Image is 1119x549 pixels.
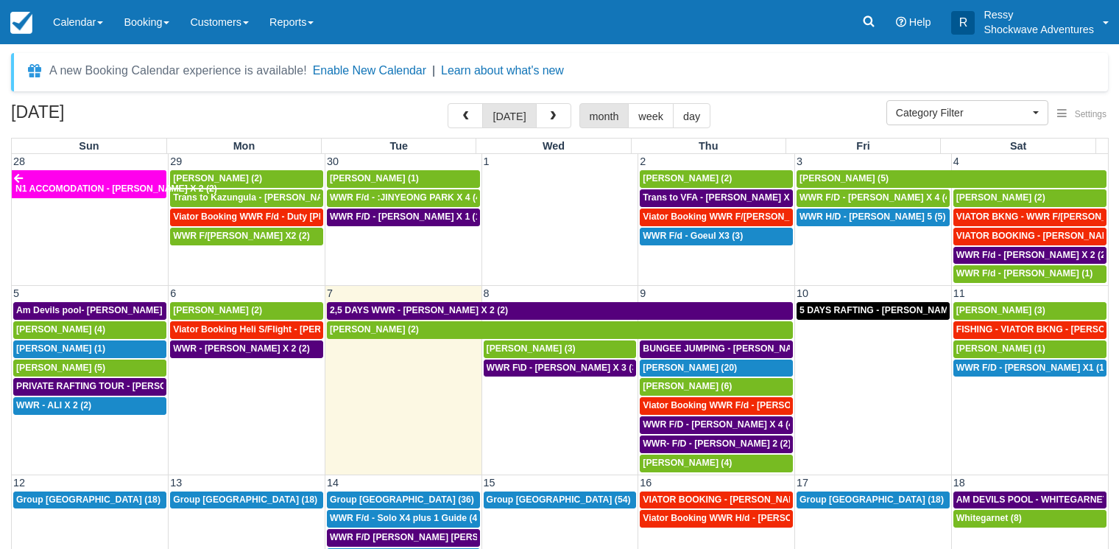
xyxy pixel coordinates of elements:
[640,209,793,226] a: Viator Booking WWR F/[PERSON_NAME] X 2 (2)
[886,100,1048,125] button: Category Filter
[953,360,1106,377] a: WWR F/D - [PERSON_NAME] X1 (1)
[797,302,950,320] a: 5 DAYS RAFTING - [PERSON_NAME] X 2 (4)
[956,192,1045,203] span: [PERSON_NAME] (2)
[327,189,480,207] a: WWR F/d - :JINYEONG PARK X 4 (4)
[330,305,508,315] span: 2,5 DAYS WWR - [PERSON_NAME] X 2 (2)
[484,360,637,377] a: WWR F\D - [PERSON_NAME] X 3 (3)
[327,170,480,188] a: [PERSON_NAME] (1)
[487,363,640,373] span: WWR F\D - [PERSON_NAME] X 3 (3)
[795,287,810,299] span: 10
[953,340,1106,358] a: [PERSON_NAME] (1)
[640,436,793,453] a: WWR- F/D - [PERSON_NAME] 2 (2)
[643,192,811,203] span: Trans to VFA - [PERSON_NAME] X 2 (2)
[638,287,647,299] span: 9
[12,170,166,198] a: N1 ACCOMODATION - [PERSON_NAME] X 2 (2)
[327,321,793,339] a: [PERSON_NAME] (2)
[643,494,835,505] span: VIATOR BOOKING - [PERSON_NAME] X 4 (4)
[169,155,183,167] span: 29
[797,189,950,207] a: WWR F/D - [PERSON_NAME] X 4 (4)
[579,103,629,128] button: month
[173,343,310,354] span: WWR - [PERSON_NAME] X 2 (2)
[484,340,637,358] a: [PERSON_NAME] (3)
[640,189,793,207] a: Trans to VFA - [PERSON_NAME] X 2 (2)
[956,363,1107,373] span: WWR F/D - [PERSON_NAME] X1 (1)
[797,209,950,226] a: WWR H/D - [PERSON_NAME] 5 (5)
[953,189,1106,207] a: [PERSON_NAME] (2)
[640,340,793,358] a: BUNGEE JUMPING - [PERSON_NAME] 2 (2)
[13,492,166,509] a: Group [GEOGRAPHIC_DATA] (18)
[173,192,368,203] span: Trans to Kazungula - [PERSON_NAME] x 1 (2)
[13,302,166,320] a: Am Devils pool- [PERSON_NAME] X 2 (2)
[1010,140,1026,152] span: Sat
[482,287,491,299] span: 8
[953,228,1106,245] a: VIATOR BOOKING - [PERSON_NAME] 2 (2)
[1075,109,1106,119] span: Settings
[330,513,481,523] span: WWR F/d - Solo X4 plus 1 Guide (4)
[640,492,793,509] a: VIATOR BOOKING - [PERSON_NAME] X 4 (4)
[909,16,931,28] span: Help
[1048,104,1115,125] button: Settings
[49,62,307,80] div: A new Booking Calendar experience is available!
[169,287,177,299] span: 6
[797,170,1106,188] a: [PERSON_NAME] (5)
[956,250,1109,260] span: WWR F/d - [PERSON_NAME] X 2 (2)
[12,287,21,299] span: 5
[799,173,889,183] span: [PERSON_NAME] (5)
[984,22,1094,37] p: Shockwave Adventures
[173,494,317,505] span: Group [GEOGRAPHIC_DATA] (18)
[325,155,340,167] span: 30
[233,140,255,152] span: Mon
[482,477,497,489] span: 15
[640,228,793,245] a: WWR F/d - Goeul X3 (3)
[325,477,340,489] span: 14
[543,140,565,152] span: Wed
[13,378,166,396] a: PRIVATE RAFTING TOUR - [PERSON_NAME] X 5 (5)
[799,192,953,203] span: WWR F/D - [PERSON_NAME] X 4 (4)
[330,494,474,505] span: Group [GEOGRAPHIC_DATA] (36)
[953,247,1106,265] a: WWR F/d - [PERSON_NAME] X 2 (2)
[327,492,480,509] a: Group [GEOGRAPHIC_DATA] (36)
[956,268,1093,279] span: WWR F/d - [PERSON_NAME] (1)
[12,155,27,167] span: 28
[953,492,1106,509] a: AM DEVILS POOL - WHITEGARNET X4 (4)
[484,492,637,509] a: Group [GEOGRAPHIC_DATA] (54)
[643,438,791,449] span: WWR- F/D - [PERSON_NAME] 2 (2)
[799,494,944,505] span: Group [GEOGRAPHIC_DATA] (18)
[313,63,426,78] button: Enable New Calendar
[628,103,674,128] button: week
[170,302,323,320] a: [PERSON_NAME] (2)
[699,140,718,152] span: Thu
[953,321,1106,339] a: FISHING - VIATOR BKNG - [PERSON_NAME] 2 (2)
[16,305,192,315] span: Am Devils pool- [PERSON_NAME] X 2 (2)
[16,324,105,335] span: [PERSON_NAME] (4)
[799,211,945,222] span: WWR H/D - [PERSON_NAME] 5 (5)
[441,64,564,77] a: Learn about what's new
[173,231,310,241] span: WWR F/[PERSON_NAME] X2 (2)
[432,64,435,77] span: |
[643,363,737,373] span: [PERSON_NAME] (20)
[643,381,732,391] span: [PERSON_NAME] (6)
[795,477,810,489] span: 17
[643,458,732,468] span: [PERSON_NAME] (4)
[327,529,480,547] a: WWR F/D [PERSON_NAME] [PERSON_NAME] GROVVE X2 (1)
[11,103,197,130] h2: [DATE]
[170,321,323,339] a: Viator Booking Heli S/Flight - [PERSON_NAME] X 1 (1)
[16,494,160,505] span: Group [GEOGRAPHIC_DATA] (18)
[953,302,1106,320] a: [PERSON_NAME] (3)
[643,211,848,222] span: Viator Booking WWR F/[PERSON_NAME] X 2 (2)
[643,173,732,183] span: [PERSON_NAME] (2)
[16,343,105,354] span: [PERSON_NAME] (1)
[896,105,1029,120] span: Category Filter
[327,302,793,320] a: 2,5 DAYS WWR - [PERSON_NAME] X 2 (2)
[952,155,961,167] span: 4
[170,492,323,509] a: Group [GEOGRAPHIC_DATA] (18)
[327,510,480,528] a: WWR F/d - Solo X4 plus 1 Guide (4)
[13,360,166,377] a: [PERSON_NAME] (5)
[856,140,869,152] span: Fri
[487,494,631,505] span: Group [GEOGRAPHIC_DATA] (54)
[13,340,166,358] a: [PERSON_NAME] (1)
[640,397,793,415] a: Viator Booking WWR F/d - [PERSON_NAME] [PERSON_NAME] X2 (2)
[643,419,797,430] span: WWR F/D - [PERSON_NAME] X 4 (4)
[170,170,323,188] a: [PERSON_NAME] (2)
[12,477,27,489] span: 12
